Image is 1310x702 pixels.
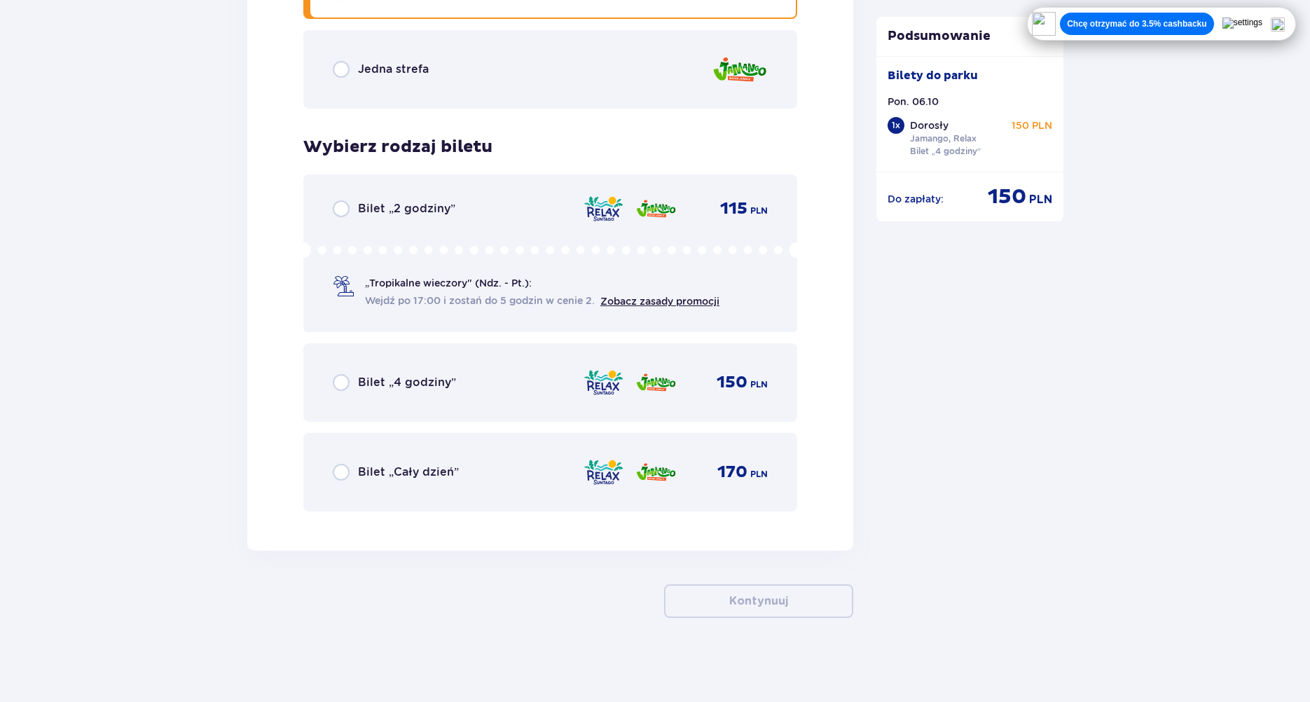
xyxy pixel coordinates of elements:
p: Dorosły [910,118,949,132]
div: 1 x [888,117,904,134]
span: PLN [750,205,768,217]
img: Relax [583,368,624,397]
p: Kontynuuj [729,593,788,609]
img: Jamango [635,457,677,487]
span: Jedna strefa [358,62,429,77]
span: PLN [750,378,768,391]
span: PLN [750,468,768,481]
p: Podsumowanie [876,28,1064,45]
img: Relax [583,194,624,223]
p: Bilety do parku [888,68,978,83]
span: „Tropikalne wieczory" (Ndz. - Pt.): [365,276,532,290]
img: Relax [583,457,624,487]
span: 150 [988,184,1026,210]
span: Bilet „2 godziny” [358,201,455,216]
span: 150 [717,372,747,393]
p: Do zapłaty : [888,192,944,206]
img: Jamango [635,194,677,223]
h3: Wybierz rodzaj biletu [303,137,492,158]
p: Bilet „4 godziny” [910,145,981,158]
span: Bilet „4 godziny” [358,375,456,390]
a: Zobacz zasady promocji [600,296,719,307]
img: Jamango [712,50,768,90]
span: PLN [1029,192,1052,207]
span: 115 [720,198,747,219]
img: Jamango [635,368,677,397]
span: Wejdź po 17:00 i zostań do 5 godzin w cenie 2. [365,294,595,308]
span: 170 [717,462,747,483]
p: 150 PLN [1012,118,1052,132]
p: Jamango, Relax [910,132,977,145]
span: Bilet „Cały dzień” [358,464,459,480]
p: Pon. 06.10 [888,95,939,109]
button: Kontynuuj [664,584,853,618]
